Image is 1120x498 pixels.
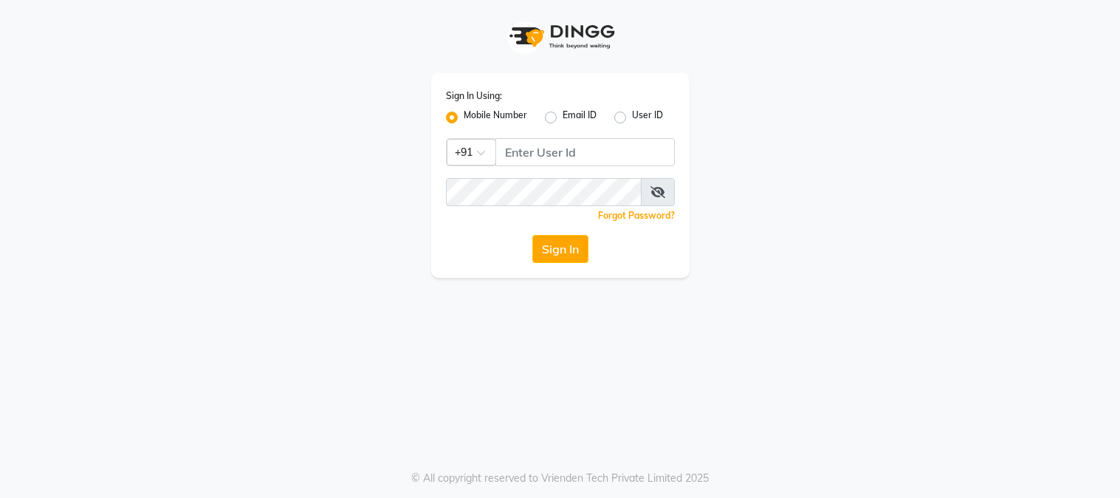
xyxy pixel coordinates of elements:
label: Mobile Number [464,109,527,126]
input: Username [446,178,642,206]
input: Username [495,138,675,166]
button: Sign In [532,235,588,263]
img: logo1.svg [501,15,619,58]
label: User ID [632,109,663,126]
label: Sign In Using: [446,89,502,103]
a: Forgot Password? [598,210,675,221]
label: Email ID [563,109,597,126]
